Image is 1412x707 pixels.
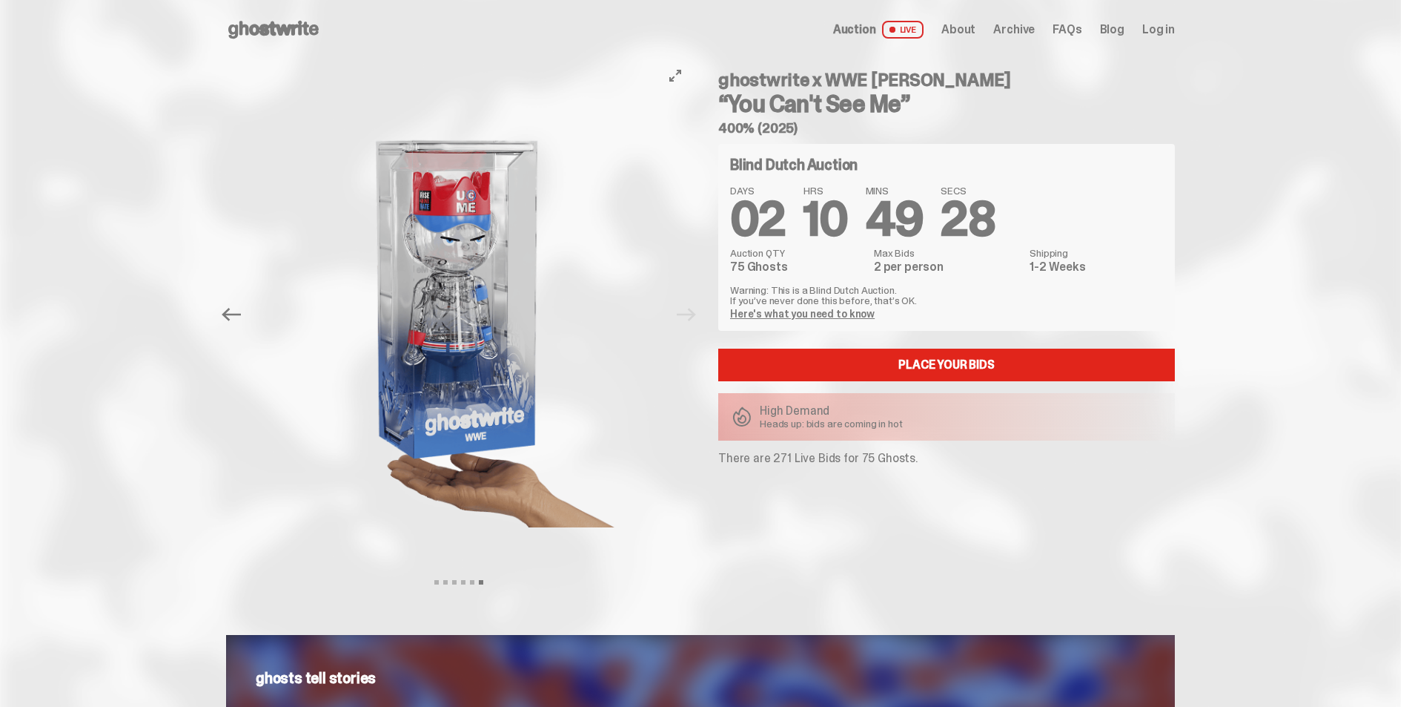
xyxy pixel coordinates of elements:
span: SECS [941,185,995,196]
p: There are 271 Live Bids for 75 Ghosts. [718,453,1175,464]
a: FAQs [1053,24,1081,36]
span: 49 [866,188,924,250]
p: Warning: This is a Blind Dutch Auction. If you’ve never done this before, that’s OK. [730,285,1163,306]
a: Log in [1142,24,1175,36]
a: About [941,24,975,36]
span: LIVE [882,21,924,39]
p: High Demand [760,405,903,417]
dt: Max Bids [874,248,1021,258]
img: ghostwrite%20wwe%20scale.png [255,59,663,570]
dt: Shipping [1030,248,1163,258]
span: DAYS [730,185,786,196]
dd: 1-2 Weeks [1030,261,1163,273]
span: 10 [803,188,848,250]
button: View slide 5 [470,580,474,585]
span: 02 [730,188,786,250]
span: 28 [941,188,995,250]
button: View slide 6 [479,580,483,585]
p: ghosts tell stories [256,671,1145,685]
a: Here's what you need to know [730,307,875,320]
a: Archive [993,24,1035,36]
a: Auction LIVE [833,21,924,39]
a: Blog [1100,24,1124,36]
h3: “You Can't See Me” [718,92,1175,116]
button: View slide 2 [443,580,448,585]
h4: Blind Dutch Auction [730,157,858,172]
dt: Auction QTY [730,248,865,258]
h4: ghostwrite x WWE [PERSON_NAME] [718,71,1175,89]
a: Place your Bids [718,349,1175,381]
p: Heads up: bids are coming in hot [760,418,903,429]
dd: 2 per person [874,261,1021,273]
span: Auction [833,24,876,36]
span: MINS [866,185,924,196]
button: View full-screen [666,67,684,85]
dd: 75 Ghosts [730,261,865,273]
button: View slide 4 [461,580,465,585]
button: View slide 3 [452,580,457,585]
h5: 400% (2025) [718,122,1175,135]
span: HRS [803,185,848,196]
button: Previous [215,298,248,331]
button: View slide 1 [434,580,439,585]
